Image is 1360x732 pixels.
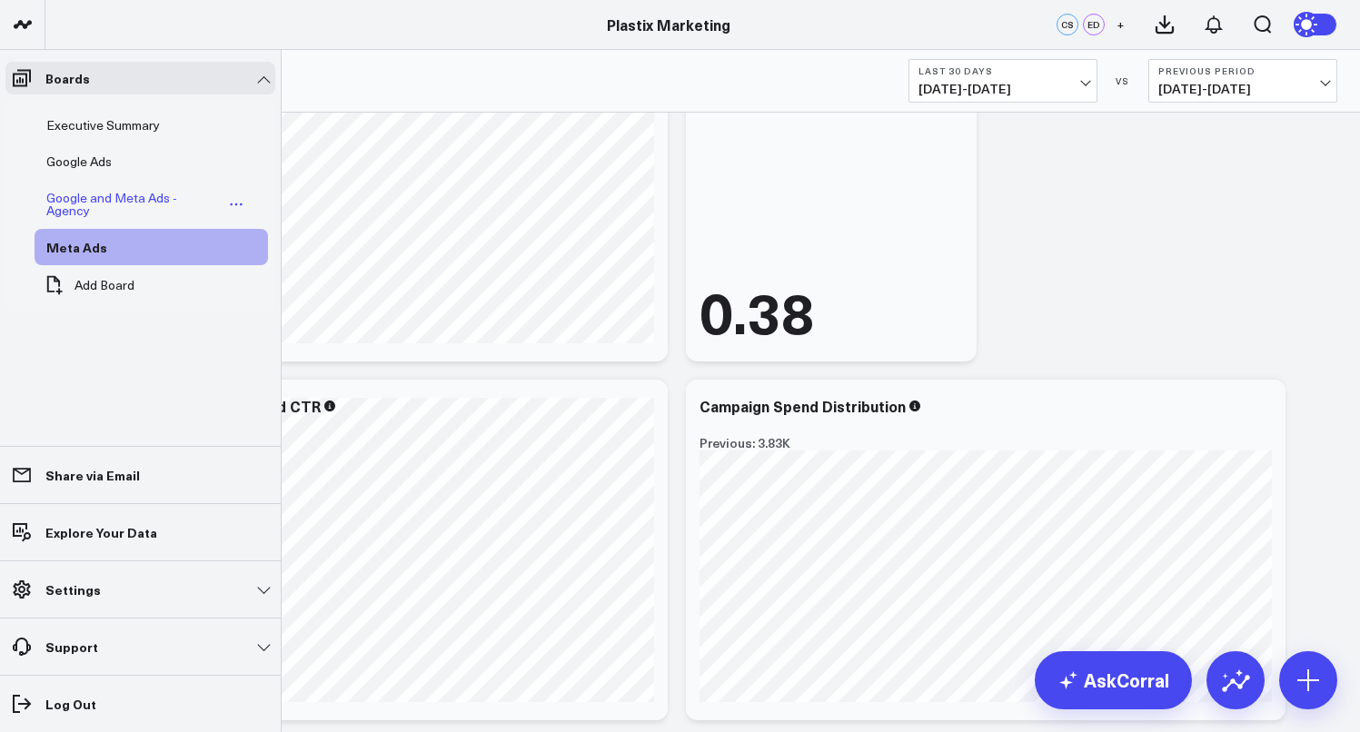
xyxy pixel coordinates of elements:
[1107,75,1139,86] div: VS
[918,82,1087,96] span: [DATE] - [DATE]
[45,697,96,711] p: Log Out
[1109,14,1131,35] button: +
[1057,14,1078,35] div: CS
[1158,82,1327,96] span: [DATE] - [DATE]
[45,71,90,85] p: Boards
[1035,651,1192,709] a: AskCorral
[42,236,112,258] div: Meta Ads
[5,687,275,720] a: Log Out
[908,59,1097,103] button: Last 30 Days[DATE]-[DATE]
[700,436,1272,450] div: Previous: 3.83K
[918,65,1087,76] b: Last 30 Days
[700,282,814,339] div: 0.38
[74,278,134,292] span: Add Board
[42,114,164,136] div: Executive Summary
[35,265,144,305] button: Add Board
[45,468,140,482] p: Share via Email
[35,180,257,229] a: Google and Meta Ads - AgencyOpen board menu
[42,187,223,222] div: Google and Meta Ads - Agency
[45,582,101,597] p: Settings
[607,15,730,35] a: Plastix Marketing
[1158,65,1327,76] b: Previous Period
[42,151,116,173] div: Google Ads
[700,396,906,416] div: Campaign Spend Distribution
[45,639,98,654] p: Support
[35,143,151,180] a: Google AdsOpen board menu
[1083,14,1105,35] div: ED
[1117,18,1125,31] span: +
[35,107,199,143] a: Executive SummaryOpen board menu
[1148,59,1337,103] button: Previous Period[DATE]-[DATE]
[223,197,250,212] button: Open board menu
[35,229,146,265] a: Meta AdsOpen board menu
[45,525,157,539] p: Explore Your Data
